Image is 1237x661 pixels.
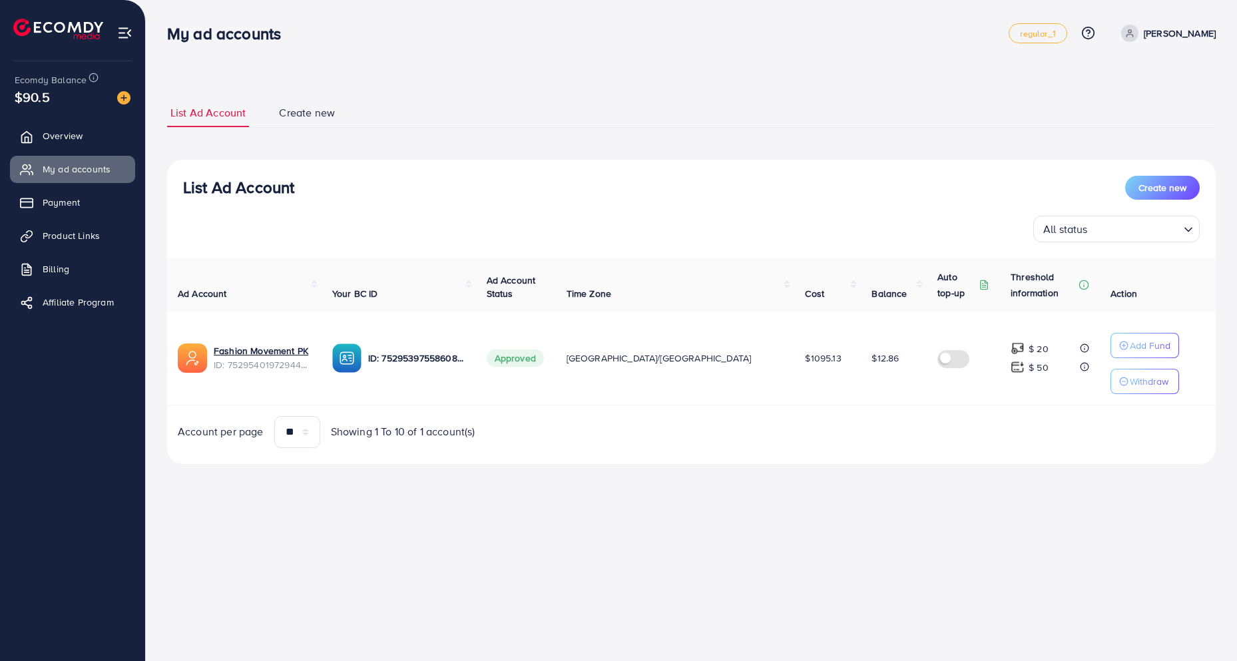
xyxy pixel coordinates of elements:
span: Ad Account Status [487,274,536,300]
span: regular_1 [1020,29,1055,38]
p: $ 20 [1029,341,1049,357]
span: Approved [487,349,544,367]
p: $ 50 [1029,359,1049,375]
h3: List Ad Account [183,178,294,197]
p: [PERSON_NAME] [1144,25,1216,41]
span: Ad Account [178,287,227,300]
span: Ecomdy Balance [15,73,87,87]
span: List Ad Account [170,105,246,120]
iframe: Chat [1180,601,1227,651]
span: [GEOGRAPHIC_DATA]/[GEOGRAPHIC_DATA] [567,351,752,365]
a: Fashion Movement PK [214,344,311,357]
p: Threshold information [1011,269,1076,301]
span: $90.5 [15,87,50,107]
img: ic-ads-acc.e4c84228.svg [178,343,207,373]
span: Account per page [178,424,264,439]
span: Time Zone [567,287,611,300]
span: Showing 1 To 10 of 1 account(s) [331,424,475,439]
span: ID: 7529540197294407681 [214,358,311,371]
p: ID: 7529539755860836369 [368,350,465,366]
p: Add Fund [1130,337,1170,353]
span: $1095.13 [805,351,841,365]
img: logo [13,19,103,39]
button: Withdraw [1111,369,1179,394]
a: [PERSON_NAME] [1116,25,1216,42]
span: Product Links [43,229,100,242]
a: Payment [10,189,135,216]
span: My ad accounts [43,162,111,176]
a: Billing [10,256,135,282]
a: My ad accounts [10,156,135,182]
span: Overview [43,129,83,142]
img: ic-ba-acc.ded83a64.svg [332,343,362,373]
span: Your BC ID [332,287,378,300]
a: regular_1 [1009,23,1067,43]
img: menu [117,25,132,41]
span: Payment [43,196,80,209]
div: Search for option [1033,216,1200,242]
span: Action [1111,287,1137,300]
input: Search for option [1092,217,1178,239]
button: Create new [1125,176,1200,200]
h3: My ad accounts [167,24,292,43]
a: Overview [10,122,135,149]
div: <span class='underline'>Fashion Movement PK</span></br>7529540197294407681 [214,344,311,371]
img: top-up amount [1011,360,1025,374]
span: Create new [1138,181,1186,194]
img: top-up amount [1011,341,1025,355]
span: Balance [871,287,907,300]
a: Product Links [10,222,135,249]
img: image [117,91,130,105]
p: Auto top-up [937,269,976,301]
a: Affiliate Program [10,289,135,316]
button: Add Fund [1111,333,1179,358]
span: $12.86 [871,351,899,365]
span: Affiliate Program [43,296,114,309]
span: All status [1041,220,1091,239]
span: Cost [805,287,824,300]
span: Create new [279,105,335,120]
p: Withdraw [1130,373,1168,389]
span: Billing [43,262,69,276]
